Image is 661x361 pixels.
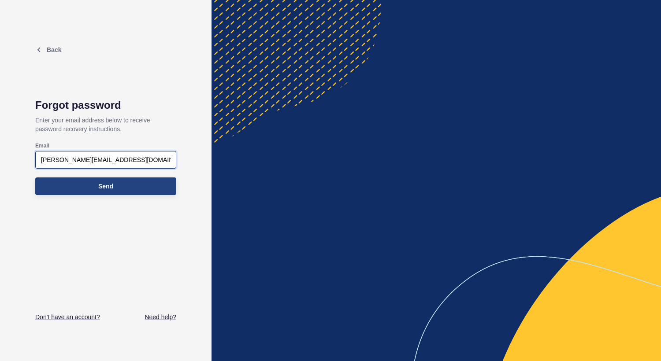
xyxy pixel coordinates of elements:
input: e.g. name@company.com [41,155,171,164]
label: Email [35,142,49,149]
h1: Forgot password [35,99,176,111]
a: Don't have an account? [35,313,100,321]
button: Send [35,177,176,195]
a: Need help? [145,313,176,321]
p: Enter your email address below to receive password recovery instructions. [35,111,176,138]
span: Back [47,46,61,53]
a: Back [35,46,61,53]
span: Send [98,182,113,191]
